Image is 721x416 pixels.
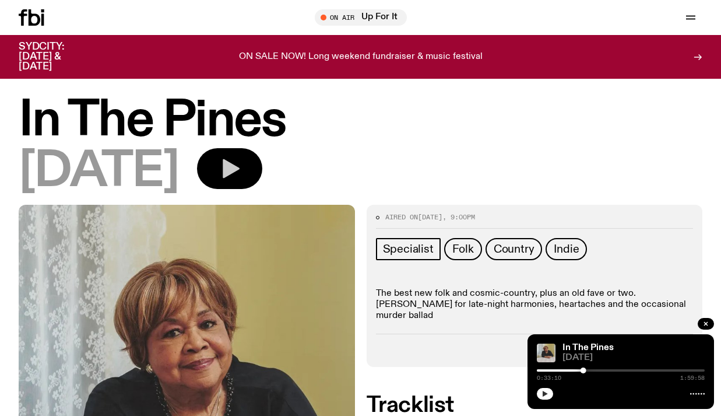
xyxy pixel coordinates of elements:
span: [DATE] [418,212,442,222]
button: On AirUp For It [315,9,407,26]
h2: Tracklist [367,395,703,416]
span: Indie [554,243,579,256]
a: Folk [444,238,482,260]
h3: SYDCITY: [DATE] & [DATE] [19,42,93,72]
span: [DATE] [562,354,705,362]
span: 1:59:58 [680,375,705,381]
a: Specialist [376,238,441,260]
span: [DATE] [19,148,178,195]
p: The best new folk and cosmic-country, plus an old fave or two. [PERSON_NAME] for late-night harmo... [376,288,694,322]
span: , 9:00pm [442,212,475,222]
span: Country [494,243,534,256]
h1: In The Pines [19,97,702,145]
a: Country [486,238,543,260]
span: 0:33:10 [537,375,561,381]
span: Specialist [383,243,434,256]
span: Aired on [385,212,418,222]
span: Folk [452,243,474,256]
a: Indie [546,238,587,260]
p: ON SALE NOW! Long weekend fundraiser & music festival [239,52,483,62]
a: In The Pines [562,343,614,352]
